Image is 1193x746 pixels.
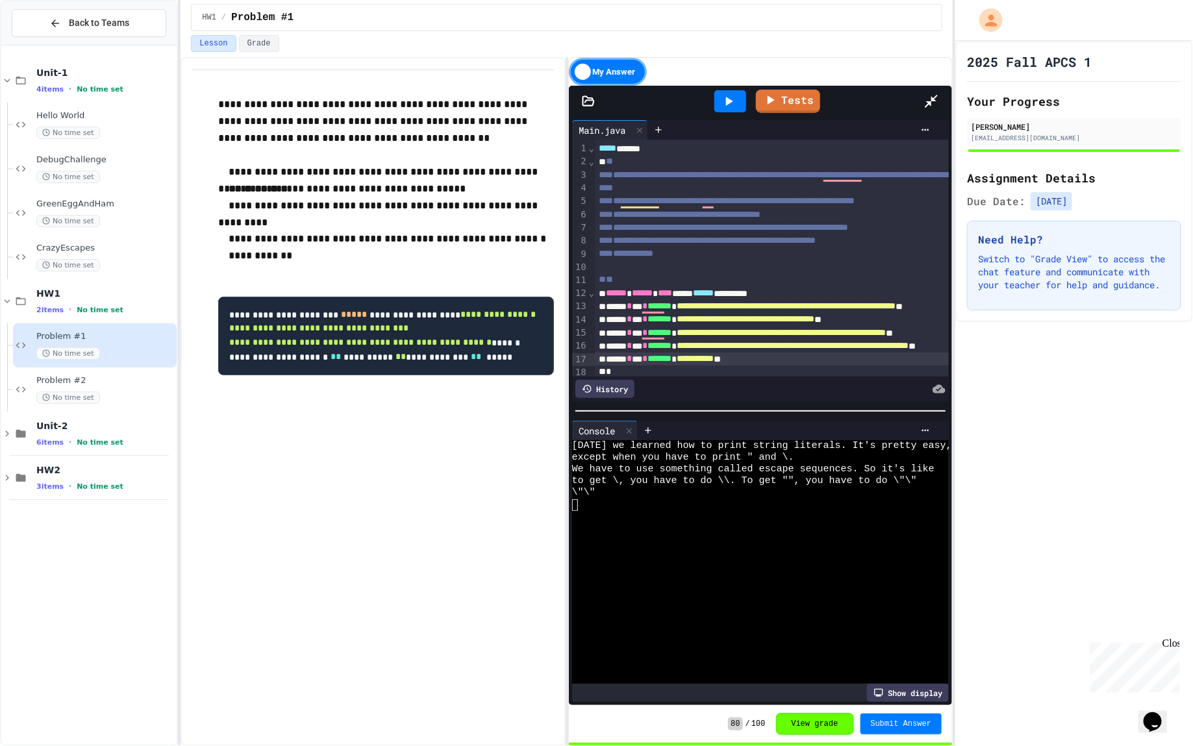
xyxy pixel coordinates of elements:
[69,481,71,491] span: •
[36,392,100,404] span: No time set
[860,714,942,734] button: Submit Answer
[572,314,588,327] div: 14
[36,438,64,447] span: 6 items
[967,169,1181,187] h2: Assignment Details
[12,9,166,37] button: Back to Teams
[746,719,750,729] span: /
[572,327,588,340] div: 15
[572,440,952,452] span: [DATE] we learned how to print string literals. It's pretty easy,
[69,437,71,447] span: •
[239,35,279,52] button: Grade
[36,347,100,360] span: No time set
[69,305,71,315] span: •
[572,340,588,353] div: 16
[77,306,123,314] span: No time set
[572,195,588,208] div: 5
[36,331,174,342] span: Problem #1
[978,232,1170,247] h3: Need Help?
[36,375,174,386] span: Problem #2
[5,5,90,82] div: Chat with us now!Close
[966,5,1006,35] div: My Account
[971,133,1177,143] div: [EMAIL_ADDRESS][DOMAIN_NAME]
[69,84,71,94] span: •
[572,120,648,140] div: Main.java
[967,193,1025,209] span: Due Date:
[572,287,588,300] div: 12
[77,482,123,491] span: No time set
[967,92,1181,110] h2: Your Progress
[971,121,1177,132] div: [PERSON_NAME]
[572,169,588,182] div: 3
[572,452,794,464] span: except when you have to print " and \.
[572,353,588,366] div: 17
[756,90,820,113] a: Tests
[36,482,64,491] span: 3 items
[572,274,588,287] div: 11
[572,261,588,274] div: 10
[36,215,100,227] span: No time set
[728,717,742,730] span: 80
[36,464,174,476] span: HW2
[588,288,595,298] span: Fold line
[231,10,294,25] span: Problem #1
[978,253,1170,292] p: Switch to "Grade View" to access the chat feature and communicate with your teacher for help and ...
[221,12,226,23] span: /
[36,155,174,166] span: DebugChallenge
[572,142,588,155] div: 1
[36,306,64,314] span: 2 items
[572,464,935,475] span: We have to use something called escape sequences. So it's like
[77,85,123,93] span: No time set
[967,53,1092,71] h1: 2025 Fall APCS 1
[588,156,595,167] span: Fold line
[776,713,854,735] button: View grade
[572,221,588,234] div: 7
[572,424,622,438] div: Console
[572,300,588,313] div: 13
[572,208,588,221] div: 6
[572,421,638,440] div: Console
[191,35,236,52] button: Lesson
[36,67,174,79] span: Unit-1
[572,366,588,379] div: 18
[588,143,595,153] span: Fold line
[36,243,174,254] span: CrazyEscapes
[36,110,174,121] span: Hello World
[1138,694,1180,733] iframe: chat widget
[572,234,588,247] div: 8
[572,123,632,137] div: Main.java
[36,199,174,210] span: GreenEggAndHam
[69,16,129,30] span: Back to Teams
[751,719,766,729] span: 100
[572,182,588,195] div: 4
[1085,638,1180,693] iframe: chat widget
[36,171,100,183] span: No time set
[36,259,100,271] span: No time set
[1031,192,1072,210] span: [DATE]
[36,127,100,139] span: No time set
[77,438,123,447] span: No time set
[572,155,588,168] div: 2
[572,487,596,499] span: \"\"
[871,719,932,729] span: Submit Answer
[36,288,174,299] span: HW1
[867,684,949,702] div: Show display
[36,85,64,93] span: 4 items
[572,248,588,261] div: 9
[575,380,634,398] div: History
[572,475,917,487] span: to get \, you have to do \\. To get "", you have to do \"\"
[36,420,174,432] span: Unit-2
[202,12,216,23] span: HW1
